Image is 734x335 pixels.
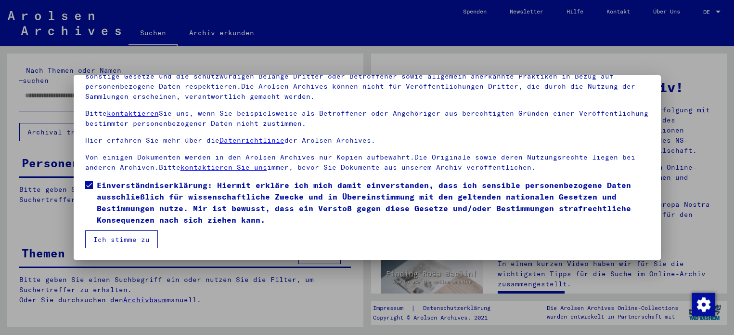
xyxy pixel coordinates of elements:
[219,136,284,145] a: Datenrichtlinie
[107,109,159,118] a: kontaktieren
[85,108,649,129] p: Bitte Sie uns, wenn Sie beispielsweise als Betroffener oder Angehöriger aus berechtigten Gründen ...
[85,51,649,102] p: Bitte beachten Sie, dass dieses Portal über NS - Verfolgte sensible Daten zu identifizierten oder...
[180,163,267,172] a: kontaktieren Sie uns
[97,179,649,226] span: Einverständniserklärung: Hiermit erkläre ich mich damit einverstanden, dass ich sensible personen...
[85,135,649,146] p: Hier erfahren Sie mehr über die der Arolsen Archives.
[692,293,715,316] img: Zustimmung ändern
[85,152,649,173] p: Von einigen Dokumenten werden in den Arolsen Archives nur Kopien aufbewahrt.Die Originale sowie d...
[85,230,158,249] button: Ich stimme zu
